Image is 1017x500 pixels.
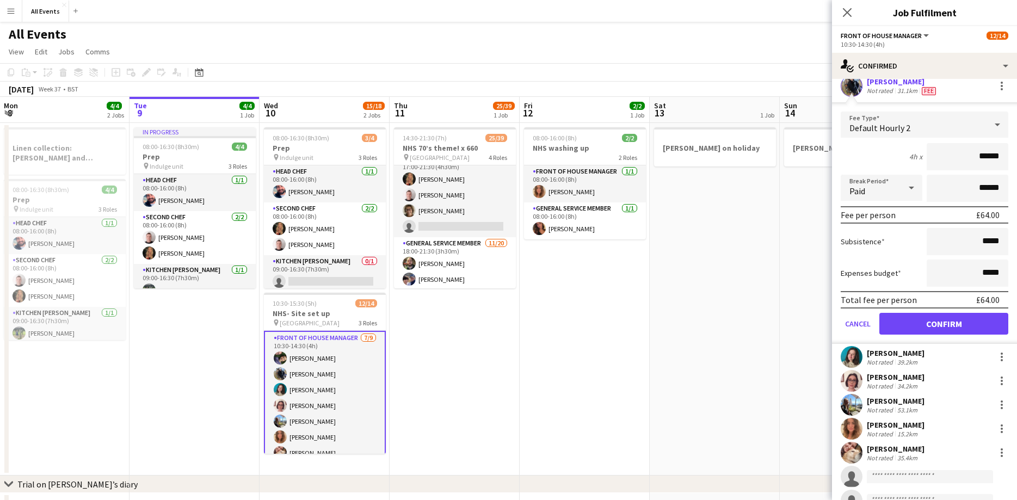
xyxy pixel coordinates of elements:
span: Indulge unit [150,162,183,170]
span: 9 [132,107,147,119]
span: 3 Roles [98,205,117,213]
div: 10:30-15:30 (5h)12/14NHS- Site set up [GEOGRAPHIC_DATA]3 RolesFront of House Manager7/910:30-14:3... [264,293,386,454]
app-job-card: 08:00-16:30 (8h30m)3/4Prep Indulge unit3 RolesHead Chef1/108:00-16:00 (8h)[PERSON_NAME]Second Che... [264,127,386,288]
span: Sat [654,101,666,110]
button: Confirm [879,313,1008,335]
app-card-role: Kitchen [PERSON_NAME]1/109:00-16:30 (7h30m)[PERSON_NAME] [4,307,126,344]
app-job-card: [PERSON_NAME] on holiday [654,127,776,166]
h3: Prep [264,143,386,153]
h3: Prep [134,152,256,162]
app-card-role: Kitchen [PERSON_NAME]0/109:00-16:30 (7h30m) [264,255,386,292]
div: 1 Job [240,111,254,119]
span: 08:00-16:30 (8h30m) [273,134,329,142]
div: BST [67,85,78,93]
div: 2 Jobs [363,111,384,119]
div: 1 Job [760,111,774,119]
span: Front of House Manager [841,32,922,40]
app-card-role: Second Chef3/417:00-21:30 (4h30m)[PERSON_NAME][PERSON_NAME][PERSON_NAME] [394,153,516,237]
span: 12/14 [987,32,1008,40]
div: 08:00-16:00 (8h)2/2NHS washing up2 RolesFront of House Manager1/108:00-16:00 (8h)[PERSON_NAME]Gen... [524,127,646,239]
app-job-card: [PERSON_NAME] on holiday [784,127,906,166]
app-card-role: Front of House Manager1/108:00-16:00 (8h)[PERSON_NAME] [524,165,646,202]
span: 2/2 [622,134,637,142]
div: [PERSON_NAME] [867,420,924,430]
h3: [PERSON_NAME] on holiday [654,143,776,153]
span: 3 Roles [229,162,247,170]
h3: NHS washing up [524,143,646,153]
label: Expenses budget [841,268,901,278]
app-card-role: Second Chef2/208:00-16:00 (8h)[PERSON_NAME][PERSON_NAME] [134,211,256,264]
app-job-card: 14:30-21:30 (7h)25/39NHS 70’s theme! x 660 [GEOGRAPHIC_DATA]4 Roles Second Chef3/417:00-21:30 (4h... [394,127,516,288]
span: 4/4 [102,186,117,194]
label: Subsistence [841,237,885,246]
span: 4/4 [239,102,255,110]
span: View [9,47,24,57]
h3: Linen collection: [PERSON_NAME] and [PERSON_NAME] [4,143,126,163]
app-job-card: Linen collection: [PERSON_NAME] and [PERSON_NAME] [4,127,126,175]
span: 2/2 [630,102,645,110]
span: 10 [262,107,278,119]
h1: All Events [9,26,66,42]
span: Week 37 [36,85,63,93]
span: 4/4 [232,143,247,151]
span: Wed [264,101,278,110]
span: [GEOGRAPHIC_DATA] [410,153,470,162]
div: 34.2km [895,382,920,390]
span: 8 [2,107,18,119]
span: 3 Roles [359,153,377,162]
app-card-role: Second Chef2/208:00-16:00 (8h)[PERSON_NAME][PERSON_NAME] [264,202,386,255]
span: Fee [922,87,936,95]
span: 15/18 [363,102,385,110]
div: In progress [134,127,256,136]
h3: Prep [4,195,126,205]
app-card-role: Head Chef1/108:00-16:00 (8h)[PERSON_NAME] [264,165,386,202]
span: 25/39 [485,134,507,142]
span: 12/14 [355,299,377,307]
span: Fri [524,101,533,110]
div: 39.2km [895,358,920,366]
app-card-role: Head Chef1/108:00-16:00 (8h)[PERSON_NAME] [4,217,126,254]
a: Comms [81,45,114,59]
app-card-role: Head Chef1/108:00-16:00 (8h)[PERSON_NAME] [134,174,256,211]
div: 4h x [909,152,922,162]
span: 13 [652,107,666,119]
app-job-card: In progress08:00-16:30 (8h30m)4/4Prep Indulge unit3 RolesHead Chef1/108:00-16:00 (8h)[PERSON_NAME... [134,127,256,288]
div: 2 Jobs [107,111,124,119]
span: 08:00-16:00 (8h) [533,134,577,142]
button: Front of House Manager [841,32,930,40]
div: 08:00-16:30 (8h30m)4/4Prep Indulge unit3 RolesHead Chef1/108:00-16:00 (8h)[PERSON_NAME]Second Che... [4,179,126,340]
span: 12 [522,107,533,119]
div: Trial on [PERSON_NAME]’s diary [17,479,138,490]
h3: NHS 70’s theme! x 660 [394,143,516,153]
span: 10:30-15:30 (5h) [273,299,317,307]
span: 2 Roles [619,153,637,162]
span: Paid [849,186,865,196]
div: Fee per person [841,209,896,220]
div: Crew has different fees then in role [920,87,938,95]
span: 08:00-16:30 (8h30m) [143,143,199,151]
div: £64.00 [976,209,1000,220]
span: 3 Roles [359,319,377,327]
div: Not rated [867,382,895,390]
span: [GEOGRAPHIC_DATA] [280,319,340,327]
div: [PERSON_NAME] [867,396,924,406]
h3: NHS- Site set up [264,308,386,318]
div: 1 Job [630,111,644,119]
span: Default Hourly 2 [849,122,910,133]
a: View [4,45,28,59]
div: Total fee per person [841,294,917,305]
span: Mon [4,101,18,110]
span: 14:30-21:30 (7h) [403,134,447,142]
span: Jobs [58,47,75,57]
span: 11 [392,107,408,119]
span: Sun [784,101,797,110]
div: [PERSON_NAME] [867,372,924,382]
div: 15.2km [895,430,920,438]
div: [PERSON_NAME] [867,77,938,87]
div: 35.4km [895,454,920,462]
div: 1 Job [494,111,514,119]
